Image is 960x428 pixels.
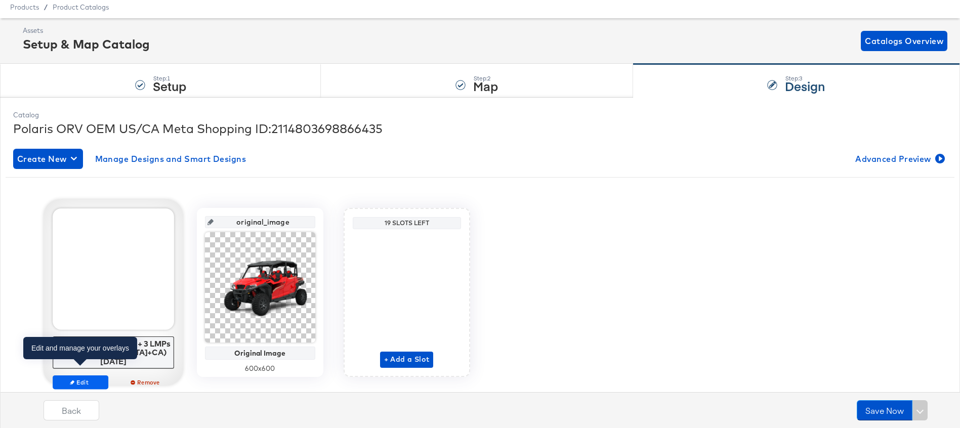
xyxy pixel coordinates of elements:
a: Product Catalogs [53,3,109,11]
div: Step: 3 [785,75,825,82]
div: 19 Slots Left [355,219,458,227]
span: Create New [17,152,79,166]
span: Advanced Preview [855,152,943,166]
span: Edit [57,378,103,386]
div: Polaris ORV OEM US/CA Meta Shopping ID:2114803698866435 [13,120,947,137]
span: Manage Designs and Smart Designs [95,152,246,166]
button: Catalogs Overview [861,31,947,51]
button: Edit [53,375,108,390]
strong: Map [473,77,498,94]
span: + Add a Slot [384,353,430,366]
div: Step: 1 [153,75,186,82]
div: 600 x 600 [205,364,315,373]
button: Advanced Preview [851,149,947,169]
button: Remove [118,375,174,390]
strong: Setup [153,77,186,94]
div: Assets [23,26,150,35]
span: Remove [122,378,169,386]
div: Catalog [13,110,947,120]
span: / [39,3,53,11]
button: Back [44,400,99,420]
button: + Add a Slot [380,352,434,368]
button: Create New [13,149,83,169]
span: Catalogs Overview [865,34,943,48]
span: Products [10,3,39,11]
strong: Design [785,77,825,94]
div: Original Image [207,349,313,357]
div: Step: 2 [473,75,498,82]
button: Manage Designs and Smart Designs [91,149,251,169]
button: Save Now [857,400,912,420]
div: ORV OEM - FAC Sale + 3 LMPs ([GEOGRAPHIC_DATA]+CA) [DATE] [55,339,171,366]
div: Setup & Map Catalog [23,35,150,53]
